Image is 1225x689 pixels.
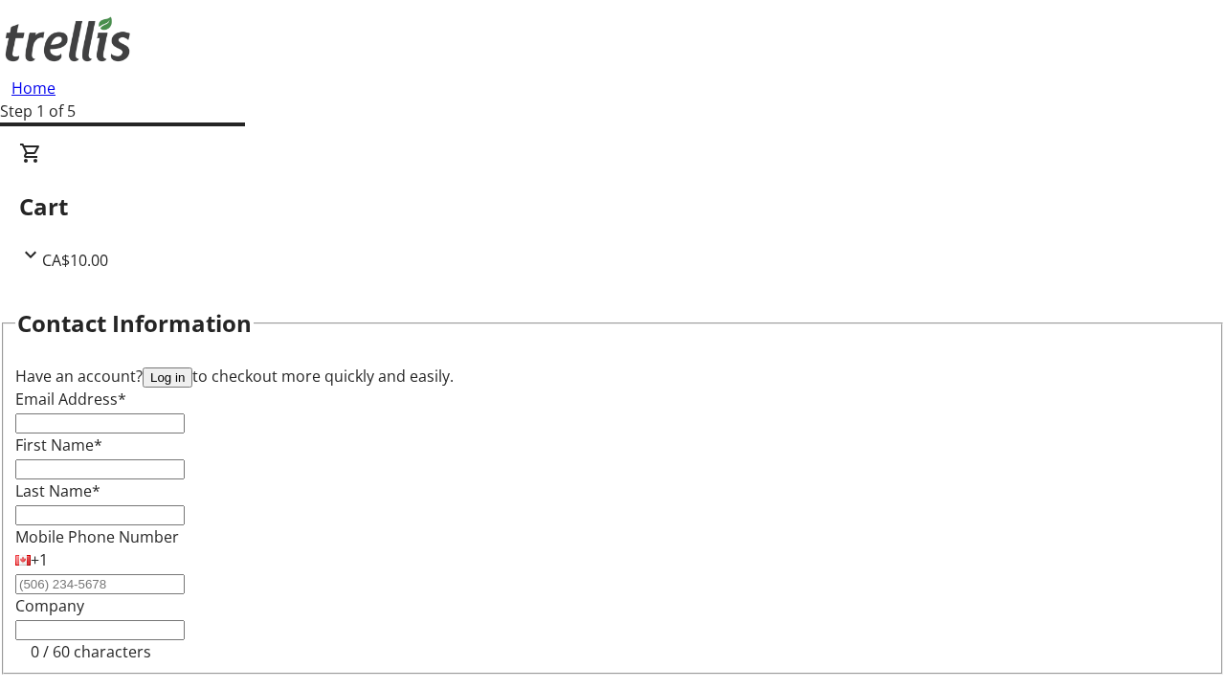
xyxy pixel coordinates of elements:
label: Last Name* [15,480,100,501]
div: Have an account? to checkout more quickly and easily. [15,365,1210,388]
h2: Cart [19,189,1206,224]
label: Company [15,595,84,616]
label: Email Address* [15,389,126,410]
div: CartCA$10.00 [19,142,1206,272]
input: (506) 234-5678 [15,574,185,594]
label: First Name* [15,434,102,456]
h2: Contact Information [17,306,252,341]
button: Log in [143,367,192,388]
span: CA$10.00 [42,250,108,271]
tr-character-limit: 0 / 60 characters [31,641,151,662]
label: Mobile Phone Number [15,526,179,547]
